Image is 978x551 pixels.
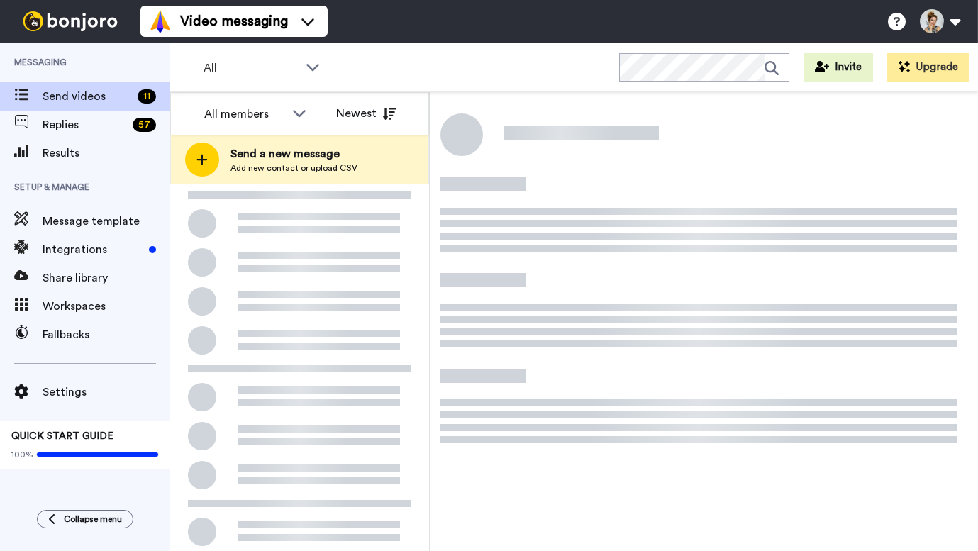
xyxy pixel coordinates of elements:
button: Upgrade [887,53,969,82]
span: Results [43,145,170,162]
span: Add new contact or upload CSV [230,162,357,174]
div: 57 [133,118,156,132]
span: Integrations [43,241,143,258]
span: Share library [43,269,170,286]
span: QUICK START GUIDE [11,431,113,441]
button: Collapse menu [37,510,133,528]
span: Send a new message [230,145,357,162]
span: 100% [11,449,33,460]
span: Replies [43,116,127,133]
div: All members [204,106,285,123]
button: Newest [326,99,407,128]
img: bj-logo-header-white.svg [17,11,123,31]
span: Fallbacks [43,326,170,343]
span: Message template [43,213,170,230]
span: Workspaces [43,298,170,315]
span: Collapse menu [64,513,122,525]
span: Send videos [43,88,132,105]
button: Invite [804,53,873,82]
div: 11 [138,89,156,104]
span: Settings [43,384,170,401]
span: Video messaging [180,11,288,31]
img: vm-color.svg [149,10,172,33]
span: All [204,60,299,77]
